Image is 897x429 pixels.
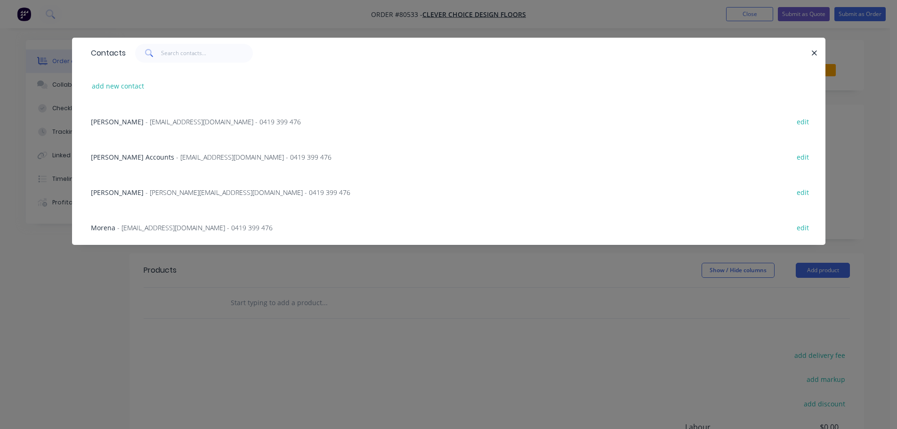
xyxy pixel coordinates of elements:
span: [PERSON_NAME] [91,188,144,197]
button: edit [792,221,814,234]
button: edit [792,150,814,163]
span: - [PERSON_NAME][EMAIL_ADDRESS][DOMAIN_NAME] - 0419 399 476 [145,188,350,197]
input: Search contacts... [161,44,253,63]
span: - [EMAIL_ADDRESS][DOMAIN_NAME] - 0419 399 476 [145,117,301,126]
button: add new contact [87,80,149,92]
div: Contacts [86,38,126,68]
span: - [EMAIL_ADDRESS][DOMAIN_NAME] - 0419 399 476 [117,223,273,232]
span: Morena [91,223,115,232]
button: edit [792,186,814,198]
span: - [EMAIL_ADDRESS][DOMAIN_NAME] - 0419 399 476 [176,153,331,162]
span: [PERSON_NAME] [91,117,144,126]
button: edit [792,115,814,128]
span: [PERSON_NAME] Accounts [91,153,174,162]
